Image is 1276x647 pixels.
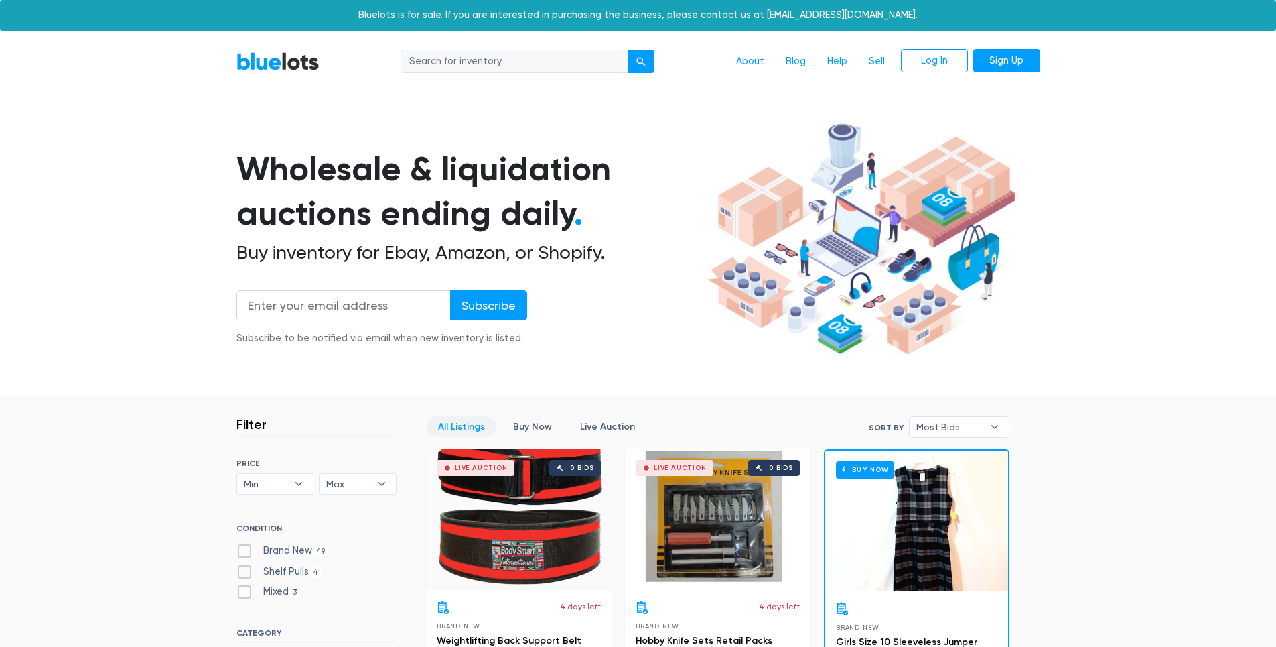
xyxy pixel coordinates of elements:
[858,49,896,74] a: Sell
[236,331,527,346] div: Subscribe to be notified via email when new inventory is listed.
[916,417,983,437] span: Most Bids
[236,459,397,468] h6: PRICE
[569,416,646,437] a: Live Auction
[725,49,775,74] a: About
[654,465,707,471] div: Live Auction
[236,147,703,236] h1: Wholesale & liquidation auctions ending daily
[836,624,879,631] span: Brand New
[636,622,679,630] span: Brand New
[455,465,508,471] div: Live Auction
[236,585,301,599] label: Mixed
[309,567,323,578] span: 4
[426,449,612,590] a: Live Auction 0 bids
[236,524,397,538] h6: CONDITION
[560,601,601,613] p: 4 days left
[570,465,594,471] div: 0 bids
[427,416,496,437] a: All Listings
[289,588,301,599] span: 3
[703,117,1020,361] img: hero-ee84e7d0318cb26816c560f6b4441b76977f77a177738b4e94f68c95b2b83dbb.png
[869,422,904,434] label: Sort By
[901,49,968,73] a: Log In
[326,474,370,494] span: Max
[368,474,396,494] b: ▾
[244,474,288,494] span: Min
[636,635,772,646] a: Hobby Knife Sets Retail Packs
[759,601,800,613] p: 4 days left
[502,416,563,437] a: Buy Now
[236,628,397,643] h6: CATEGORY
[236,52,320,71] a: BlueLots
[973,49,1040,73] a: Sign Up
[285,474,313,494] b: ▾
[312,546,330,557] span: 49
[236,544,330,558] label: Brand New
[836,461,894,478] h6: Buy Now
[574,193,583,233] span: .
[625,449,810,590] a: Live Auction 0 bids
[401,50,628,74] input: Search for inventory
[775,49,817,74] a: Blog
[981,417,1009,437] b: ▾
[236,416,267,432] h3: Filter
[817,49,858,74] a: Help
[450,290,527,320] input: Subscribe
[236,565,323,579] label: Shelf Pulls
[437,622,480,630] span: Brand New
[769,465,793,471] div: 0 bids
[236,241,703,264] h2: Buy inventory for Ebay, Amazon, or Shopify.
[825,451,1008,591] a: Buy Now
[236,290,451,320] input: Enter your email address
